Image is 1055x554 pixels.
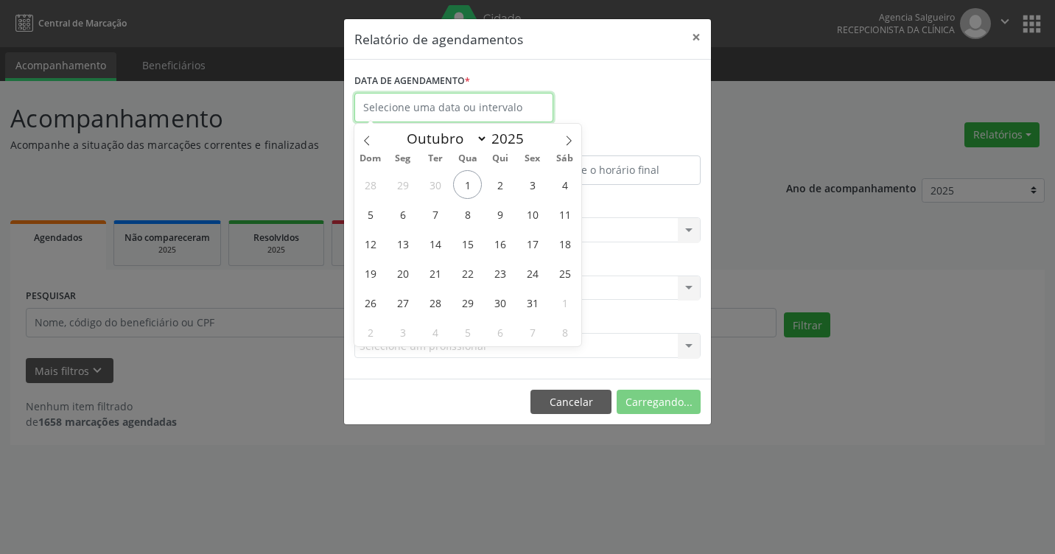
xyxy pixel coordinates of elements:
[516,154,549,164] span: Sex
[518,288,547,317] span: Outubro 31, 2025
[453,200,482,228] span: Outubro 8, 2025
[550,288,579,317] span: Novembro 1, 2025
[387,154,419,164] span: Seg
[681,19,711,55] button: Close
[518,200,547,228] span: Outubro 10, 2025
[354,93,553,122] input: Selecione uma data ou intervalo
[531,155,701,185] input: Selecione o horário final
[356,259,385,287] span: Outubro 19, 2025
[488,129,536,148] input: Year
[421,318,449,346] span: Novembro 4, 2025
[421,200,449,228] span: Outubro 7, 2025
[388,288,417,317] span: Outubro 27, 2025
[453,259,482,287] span: Outubro 22, 2025
[421,259,449,287] span: Outubro 21, 2025
[550,229,579,258] span: Outubro 18, 2025
[356,318,385,346] span: Novembro 2, 2025
[617,390,701,415] button: Carregando...
[356,170,385,199] span: Setembro 28, 2025
[419,154,452,164] span: Ter
[388,200,417,228] span: Outubro 6, 2025
[486,170,514,199] span: Outubro 2, 2025
[421,288,449,317] span: Outubro 28, 2025
[486,229,514,258] span: Outubro 16, 2025
[354,154,387,164] span: Dom
[453,170,482,199] span: Outubro 1, 2025
[550,259,579,287] span: Outubro 25, 2025
[356,200,385,228] span: Outubro 5, 2025
[486,288,514,317] span: Outubro 30, 2025
[356,288,385,317] span: Outubro 26, 2025
[518,170,547,199] span: Outubro 3, 2025
[486,200,514,228] span: Outubro 9, 2025
[388,318,417,346] span: Novembro 3, 2025
[453,229,482,258] span: Outubro 15, 2025
[550,200,579,228] span: Outubro 11, 2025
[549,154,581,164] span: Sáb
[518,318,547,346] span: Novembro 7, 2025
[399,128,488,149] select: Month
[518,259,547,287] span: Outubro 24, 2025
[388,229,417,258] span: Outubro 13, 2025
[388,170,417,199] span: Setembro 29, 2025
[550,170,579,199] span: Outubro 4, 2025
[518,229,547,258] span: Outubro 17, 2025
[550,318,579,346] span: Novembro 8, 2025
[452,154,484,164] span: Qua
[486,318,514,346] span: Novembro 6, 2025
[354,29,523,49] h5: Relatório de agendamentos
[421,170,449,199] span: Setembro 30, 2025
[530,390,611,415] button: Cancelar
[486,259,514,287] span: Outubro 23, 2025
[354,70,470,93] label: DATA DE AGENDAMENTO
[421,229,449,258] span: Outubro 14, 2025
[356,229,385,258] span: Outubro 12, 2025
[453,318,482,346] span: Novembro 5, 2025
[531,133,701,155] label: ATÉ
[388,259,417,287] span: Outubro 20, 2025
[484,154,516,164] span: Qui
[453,288,482,317] span: Outubro 29, 2025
